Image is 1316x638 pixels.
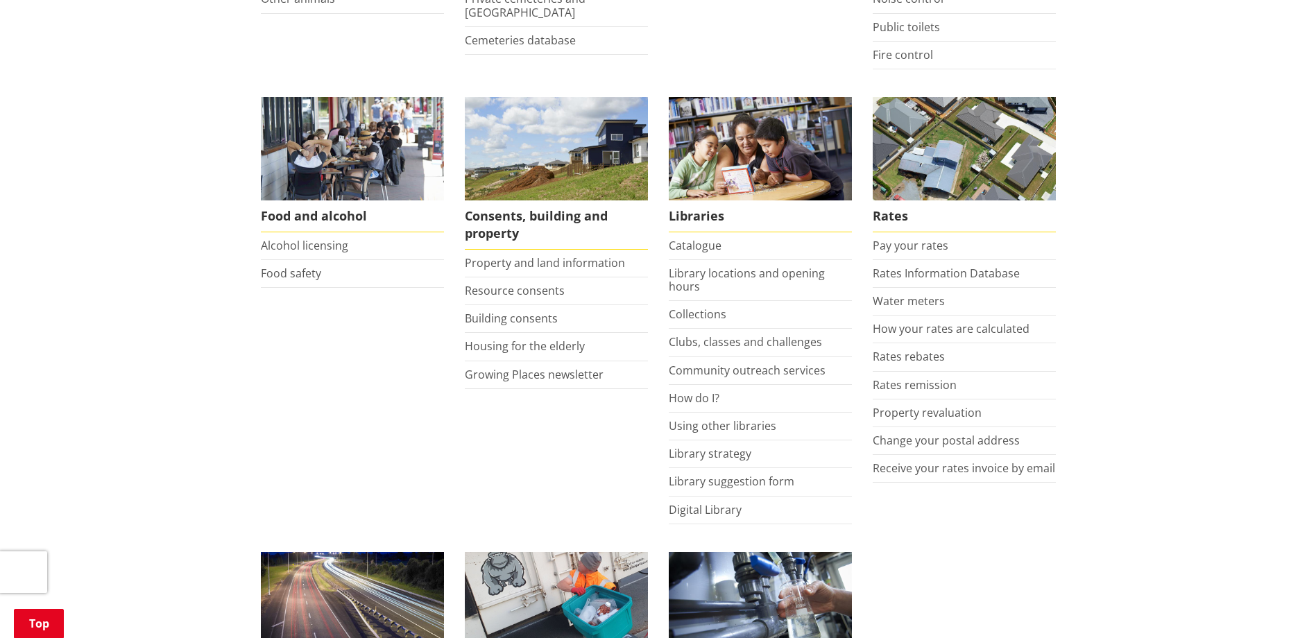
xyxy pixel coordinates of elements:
[669,502,742,517] a: Digital Library
[465,283,565,298] a: Resource consents
[669,266,825,294] a: Library locations and opening hours
[669,307,726,322] a: Collections
[873,47,933,62] a: Fire control
[261,238,348,253] a: Alcohol licensing
[465,311,558,326] a: Building consents
[465,97,648,250] a: New Pokeno housing development Consents, building and property
[465,255,625,270] a: Property and land information
[465,200,648,250] span: Consents, building and property
[669,363,826,378] a: Community outreach services
[261,97,444,232] a: Food and Alcohol in the Waikato Food and alcohol
[873,238,948,253] a: Pay your rates
[873,405,982,420] a: Property revaluation
[669,200,852,232] span: Libraries
[873,460,1055,476] a: Receive your rates invoice by email
[873,266,1020,281] a: Rates Information Database
[669,97,852,232] a: Library membership is free to everyone who lives in the Waikato district. Libraries
[465,97,648,200] img: Land and property thumbnail
[465,338,585,354] a: Housing for the elderly
[261,97,444,200] img: Food and Alcohol in the Waikato
[873,349,945,364] a: Rates rebates
[873,19,940,35] a: Public toilets
[669,446,751,461] a: Library strategy
[465,367,604,382] a: Growing Places newsletter
[465,33,576,48] a: Cemeteries database
[261,266,321,281] a: Food safety
[261,200,444,232] span: Food and alcohol
[1252,580,1302,630] iframe: Messenger Launcher
[873,377,957,393] a: Rates remission
[873,200,1056,232] span: Rates
[669,334,822,350] a: Clubs, classes and challenges
[873,433,1020,448] a: Change your postal address
[873,97,1056,232] a: Pay your rates online Rates
[873,293,945,309] a: Water meters
[669,390,719,406] a: How do I?
[669,238,721,253] a: Catalogue
[873,321,1029,336] a: How your rates are calculated
[14,609,64,638] a: Top
[873,97,1056,200] img: Rates-thumbnail
[669,474,794,489] a: Library suggestion form
[669,418,776,433] a: Using other libraries
[669,97,852,200] img: Waikato District Council libraries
